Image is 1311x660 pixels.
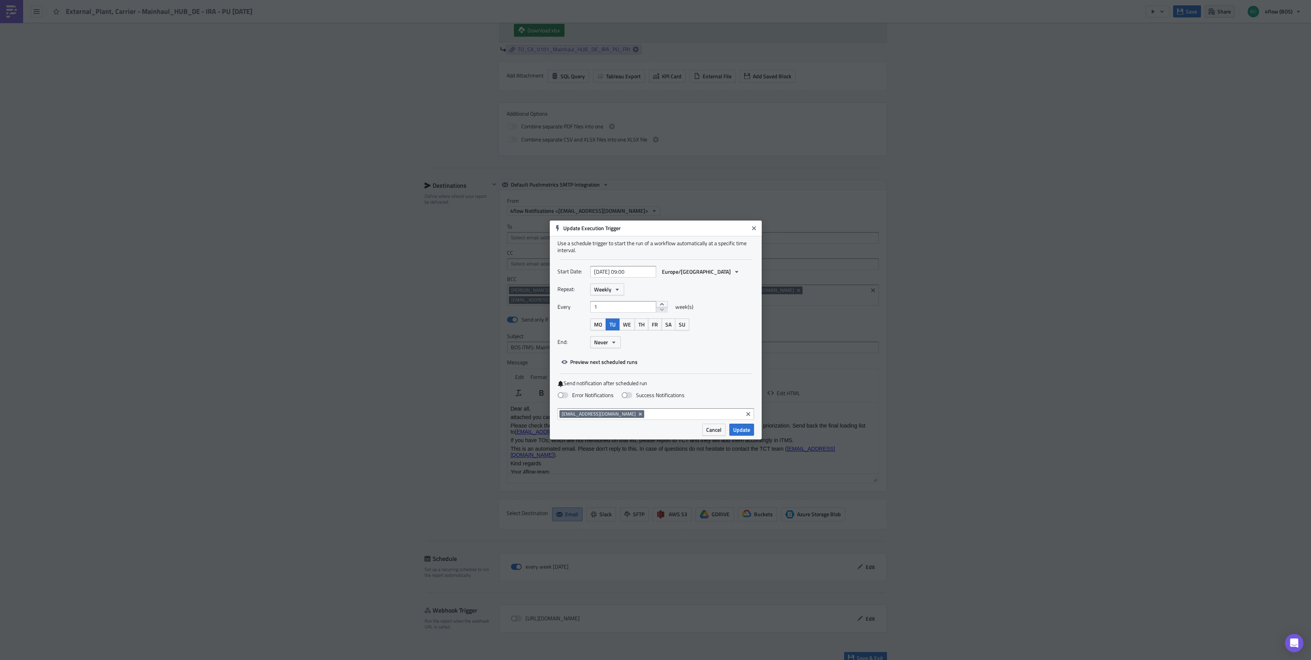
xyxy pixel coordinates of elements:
[661,318,675,330] button: SA
[590,318,606,330] button: MO
[557,301,586,313] label: Every
[609,320,616,328] span: TU
[623,320,631,328] span: WE
[665,320,671,328] span: SA
[590,336,621,348] button: Never
[557,356,641,368] button: Preview next scheduled runs
[637,410,644,418] button: Remove Tag
[3,20,368,32] p: Please check the list and advise how many containers are needed. TCT will align with the plant in...
[570,358,638,366] span: Preview next scheduled runs
[8,26,99,32] a: [EMAIL_ADDRESS][DOMAIN_NAME]
[729,424,754,436] button: Update
[619,318,635,330] button: WE
[748,222,760,234] button: Close
[621,392,685,399] label: Success Notifications
[3,58,368,64] p: Kind regards
[656,301,668,307] button: increment
[557,380,754,387] label: Send notification after scheduled run
[3,66,368,72] p: Your 4flow-team
[706,426,722,434] span: Cancel
[557,266,586,277] label: Start Date:
[648,318,662,330] button: FR
[679,320,685,328] span: SU
[557,283,586,295] label: Repeat:
[662,268,731,276] span: Europe/[GEOGRAPHIC_DATA]
[557,240,754,254] div: Use a schedule trigger to start the run of a workflow automatically at a specific time interval.
[733,426,750,434] span: Update
[638,320,645,328] span: TH
[562,411,636,417] span: [EMAIL_ADDRESS][DOMAIN_NAME]
[1285,634,1303,652] div: Open Intercom Messenger
[675,301,693,313] span: week(s)
[3,43,328,56] a: [EMAIL_ADDRESS][DOMAIN_NAME]
[594,338,608,346] span: Never
[3,35,368,41] p: If you have TOs, which are not mentioned on that list, please report to TCT and they will add the...
[3,3,368,72] body: Rich Text Area. Press ALT-0 for help.
[3,12,368,18] p: attached you can find the list of TOs, which are supposed to be stuffed for container for BOS pla...
[606,318,619,330] button: TU
[635,318,648,330] button: TH
[3,43,368,56] p: This is an automated email. Please don't reply to this. In case of questions do not hesitate to c...
[594,320,602,328] span: MO
[563,225,748,232] h6: Update Execution Trigger
[656,307,668,313] button: decrement
[702,424,725,436] button: Cancel
[744,409,753,419] button: Clear selected items
[557,336,586,348] label: End:
[590,266,656,278] input: YYYY-MM-DD HH:mm
[658,266,744,278] button: Europe/[GEOGRAPHIC_DATA]
[557,392,614,399] label: Error Notifications
[3,3,368,9] p: Dear all,
[590,283,624,295] button: Weekly
[675,318,689,330] button: SU
[594,285,611,293] span: Weekly
[652,320,658,328] span: FR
